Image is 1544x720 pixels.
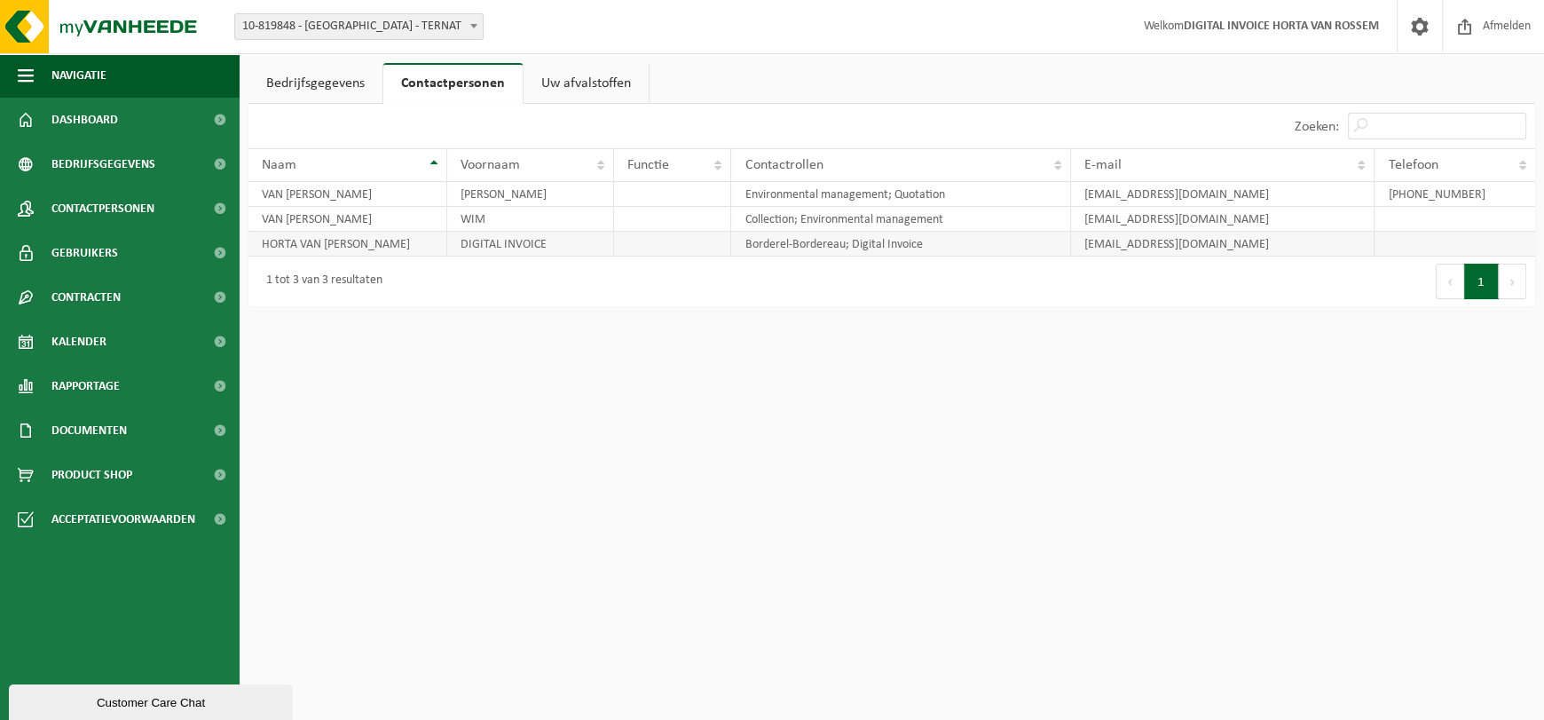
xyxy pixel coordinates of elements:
td: Environmental management; Quotation [731,182,1071,207]
button: 1 [1464,264,1499,299]
span: Contactrollen [744,158,823,172]
span: Documenten [51,408,127,453]
strong: DIGITAL INVOICE HORTA VAN ROSSEM [1184,20,1379,33]
button: Next [1499,264,1526,299]
td: [PERSON_NAME] [447,182,614,207]
span: Gebruikers [51,231,118,275]
span: Bedrijfsgegevens [51,142,155,186]
td: [EMAIL_ADDRESS][DOMAIN_NAME] [1071,232,1375,257]
span: 10-819848 - HORTA VAN ROSSEM - TERNAT [234,13,484,40]
td: [EMAIL_ADDRESS][DOMAIN_NAME] [1071,207,1375,232]
td: VAN [PERSON_NAME] [248,207,447,232]
span: Product Shop [51,453,132,497]
td: Borderel-Bordereau; Digital Invoice [731,232,1071,257]
td: [PHONE_NUMBER] [1375,182,1535,207]
button: Previous [1436,264,1464,299]
td: HORTA VAN [PERSON_NAME] [248,232,447,257]
a: Bedrijfsgegevens [248,63,382,104]
span: Dashboard [51,98,118,142]
td: DIGITAL INVOICE [447,232,614,257]
span: Telefoon [1388,158,1438,172]
span: E-mail [1084,158,1122,172]
iframe: chat widget [9,681,296,720]
span: Contactpersonen [51,186,154,231]
span: Voornaam [461,158,520,172]
span: 10-819848 - HORTA VAN ROSSEM - TERNAT [235,14,483,39]
div: 1 tot 3 van 3 resultaten [257,265,382,297]
span: Contracten [51,275,121,320]
span: Functie [627,158,669,172]
td: Collection; Environmental management [731,207,1071,232]
td: [EMAIL_ADDRESS][DOMAIN_NAME] [1071,182,1375,207]
label: Zoeken: [1295,120,1339,134]
td: WIM [447,207,614,232]
span: Naam [262,158,296,172]
td: VAN [PERSON_NAME] [248,182,447,207]
span: Navigatie [51,53,106,98]
span: Kalender [51,320,106,364]
a: Uw afvalstoffen [524,63,649,104]
span: Rapportage [51,364,120,408]
a: Contactpersonen [383,63,523,104]
span: Acceptatievoorwaarden [51,497,195,542]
